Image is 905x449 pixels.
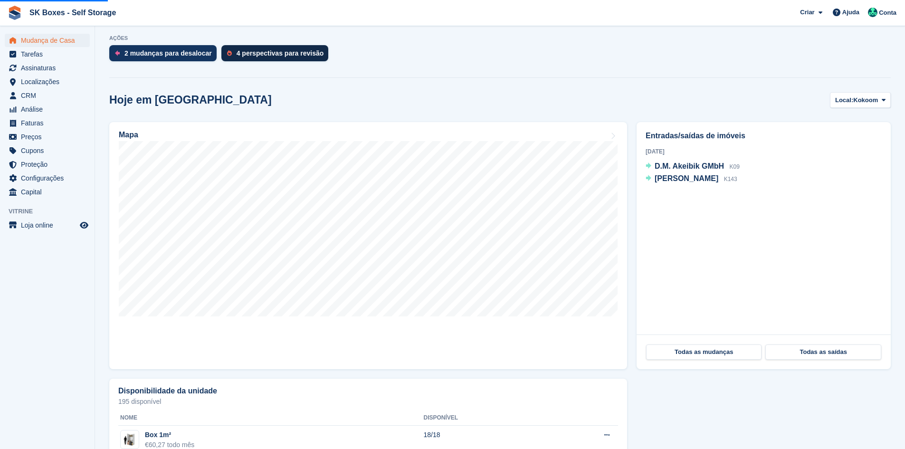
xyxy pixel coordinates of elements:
[21,48,78,61] span: Tarefas
[21,75,78,88] span: Localizações
[115,50,120,56] img: move_outs_to_deallocate_icon-f764333ba52eb49d3ac5e1228854f67142a1ed5810a6f6cc68b1a99e826820c5.svg
[124,49,212,57] div: 2 mudanças para desalocar
[9,207,95,216] span: Vitrine
[21,172,78,185] span: Configurações
[5,130,90,143] a: menu
[842,8,859,17] span: Ajuda
[655,162,724,170] span: D.M. Akeibik GMbH
[5,61,90,75] a: menu
[21,219,78,232] span: Loja online
[5,75,90,88] a: menu
[5,185,90,199] a: menu
[118,398,618,405] p: 195 disponível
[145,430,194,440] div: Box 1m²
[646,147,882,156] div: [DATE]
[21,116,78,130] span: Faturas
[646,173,737,185] a: [PERSON_NAME] K143
[5,158,90,171] a: menu
[800,8,814,17] span: Criar
[724,176,737,182] span: K143
[118,411,423,426] th: Nome
[8,6,22,20] img: stora-icon-8386f47178a22dfd0bd8f6a31ec36ba5ce8667c1dd55bd0f319d3a0aa187defe.svg
[5,103,90,116] a: menu
[5,144,90,157] a: menu
[78,220,90,231] a: Loja de pré-visualização
[109,122,627,369] a: Mapa
[655,174,718,182] span: [PERSON_NAME]
[21,61,78,75] span: Assinaturas
[5,48,90,61] a: menu
[109,35,891,41] p: AÇÕES
[879,8,896,18] span: Conta
[830,92,891,108] button: Local: Kokoom
[121,433,139,447] img: 15-sqft-unit%20(6).jpg
[853,96,878,105] span: Kokoom
[21,34,78,47] span: Mudança de Casa
[5,219,90,232] a: menu
[21,130,78,143] span: Preços
[646,344,762,360] a: Todas as mudanças
[423,411,547,426] th: Disponível
[221,45,333,66] a: 4 perspectivas para revisão
[868,8,877,17] img: Cláudio Borges
[21,158,78,171] span: Proteção
[646,130,882,142] h2: Entradas/saídas de imóveis
[5,34,90,47] a: menu
[26,5,120,20] a: SK Boxes - Self Storage
[765,344,881,360] a: Todas as saídas
[21,89,78,102] span: CRM
[835,96,853,105] span: Local:
[21,185,78,199] span: Capital
[119,131,138,139] h2: Mapa
[21,144,78,157] span: Cupons
[109,94,272,106] h2: Hoje em [GEOGRAPHIC_DATA]
[646,161,740,173] a: D.M. Akeibik GMbH K09
[5,89,90,102] a: menu
[118,387,217,395] h2: Disponibilidade da unidade
[5,172,90,185] a: menu
[227,50,232,56] img: prospect-51fa495bee0391a8d652442698ab0144808aea92771e9ea1ae160a38d050c398.svg
[237,49,324,57] div: 4 perspectivas para revisão
[5,116,90,130] a: menu
[730,163,740,170] span: K09
[21,103,78,116] span: Análise
[109,45,221,66] a: 2 mudanças para desalocar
